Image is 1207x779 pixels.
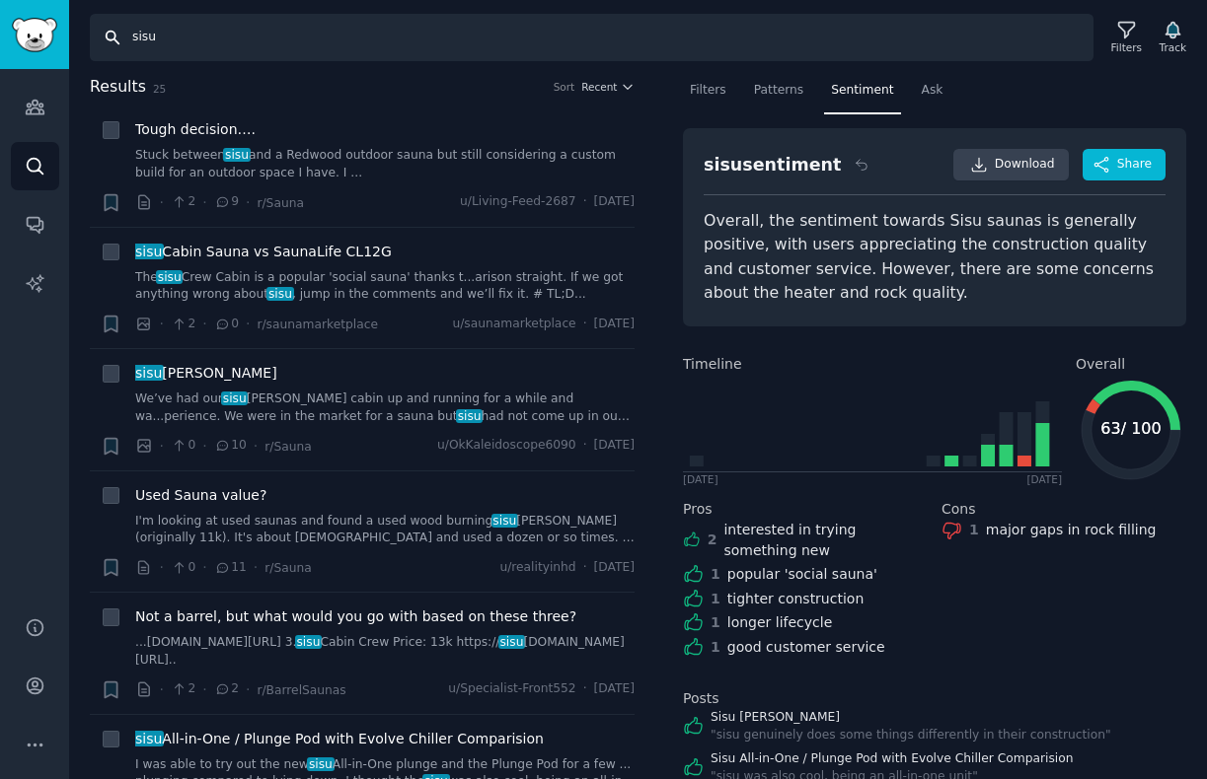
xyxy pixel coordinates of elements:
[135,729,544,749] a: sisuAll-in-One / Plunge Pod with Evolve Chiller Comparision
[727,564,877,585] div: popular 'social sauna'
[266,287,293,301] span: sisu
[1100,419,1161,438] text: 63 / 100
[942,499,976,520] span: Cons
[246,679,250,700] span: ·
[133,365,164,381] span: sisu
[594,316,635,333] span: [DATE]
[581,80,635,94] button: Recent
[499,559,575,577] span: u/realityinhd
[264,561,311,575] span: r/Sauna
[202,436,206,457] span: ·
[254,436,258,457] span: ·
[711,637,720,658] div: 1
[690,82,726,100] span: Filters
[214,316,239,333] span: 0
[257,683,345,697] span: r/BarrelSaunas
[727,612,833,633] div: longer lifecycle
[156,270,183,284] span: sisu
[12,18,57,52] img: GummySearch logo
[583,680,587,698] span: ·
[1026,472,1062,486] div: [DATE]
[171,437,195,455] span: 0
[307,757,334,771] span: sisu
[214,437,247,455] span: 10
[214,559,247,577] span: 11
[711,750,1073,768] a: Sisu All-in-One / Plunge Pod with Evolve Chiller Comparision
[153,83,166,95] span: 25
[452,316,575,333] span: u/saunamarketplace
[704,209,1166,306] div: Overall, the sentiment towards Sisu saunas is generally positive, with users appreciating the con...
[160,557,164,578] span: ·
[456,409,483,423] span: sisu
[202,679,206,700] span: ·
[594,680,635,698] span: [DATE]
[202,314,206,334] span: ·
[683,354,742,375] span: Timeline
[831,82,893,100] span: Sentiment
[711,709,1111,727] a: Sisu [PERSON_NAME]
[135,485,266,506] a: Used Sauna value?
[995,156,1055,174] span: Download
[214,680,239,698] span: 2
[922,82,943,100] span: Ask
[594,193,635,211] span: [DATE]
[254,557,258,578] span: ·
[583,316,587,333] span: ·
[246,192,250,213] span: ·
[1111,40,1142,54] div: Filters
[133,731,164,746] span: sisu
[708,530,717,550] div: 2
[594,559,635,577] span: [DATE]
[214,193,239,211] span: 9
[135,363,277,384] a: sisu[PERSON_NAME]
[171,316,195,333] span: 2
[1160,40,1186,54] div: Track
[160,314,164,334] span: ·
[583,193,587,211] span: ·
[223,148,250,162] span: sisu
[594,437,635,455] span: [DATE]
[135,634,635,669] a: ...[DOMAIN_NAME][URL] 3.sisuCabin Crew Price: 13k https://sisu[DOMAIN_NAME][URL]..
[295,635,322,649] span: sisu
[723,520,928,561] div: interested in trying something new
[711,564,720,585] div: 1
[704,153,841,177] div: sisu sentiment
[135,242,392,262] span: Cabin Sauna vs SaunaLife CL12G
[90,75,146,100] span: Results
[135,729,544,749] span: All-in-One / Plunge Pod with Evolve Chiller Comparision
[160,679,164,700] span: ·
[1153,17,1193,58] button: Track
[135,390,635,425] a: We’ve had oursisu[PERSON_NAME] cabin up and running for a while and wa...perience. We were in the...
[491,514,518,528] span: sisu
[257,196,303,210] span: r/Sauna
[969,520,979,540] div: 1
[135,242,392,262] a: sisuCabin Sauna vs SaunaLife CL12G
[448,680,575,698] span: u/Specialist-Front552
[135,363,277,384] span: [PERSON_NAME]
[160,192,164,213] span: ·
[683,499,713,520] span: Pros
[986,520,1157,540] div: major gaps in rock filling
[202,557,206,578] span: ·
[727,589,865,609] div: tighter construction
[498,635,525,649] span: sisu
[754,82,803,100] span: Patterns
[133,244,164,259] span: sisu
[135,147,635,181] a: Stuck betweensisuand a Redwood outdoor sauna but still considering a custom build for an outdoor ...
[171,680,195,698] span: 2
[264,440,311,454] span: r/Sauna
[683,472,718,486] div: [DATE]
[135,119,256,140] a: Tough decision….
[171,559,195,577] span: 0
[953,149,1069,180] a: Download
[583,437,587,455] span: ·
[160,436,164,457] span: ·
[683,688,719,709] span: Posts
[1083,149,1166,180] button: Share
[221,391,248,405] span: sisu
[246,314,250,334] span: ·
[135,606,576,627] span: Not a barrel, but what would you go with based on these three?
[711,612,720,633] div: 1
